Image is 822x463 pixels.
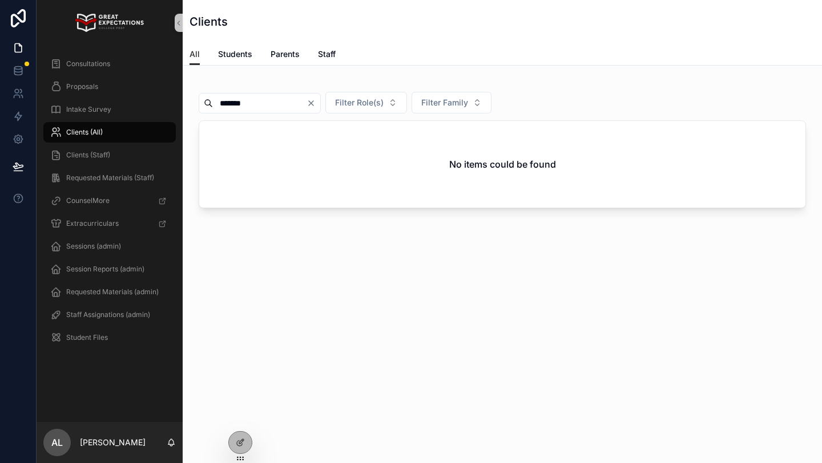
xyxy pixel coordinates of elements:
[43,168,176,188] a: Requested Materials (Staff)
[318,44,336,67] a: Staff
[43,76,176,97] a: Proposals
[43,99,176,120] a: Intake Survey
[43,236,176,257] a: Sessions (admin)
[218,44,252,67] a: Students
[75,14,143,32] img: App logo
[66,196,110,205] span: CounselMore
[66,173,154,182] span: Requested Materials (Staff)
[325,92,407,113] button: Select Button
[66,82,98,91] span: Proposals
[37,46,183,363] div: scrollable content
[66,310,150,319] span: Staff Assignations (admin)
[66,219,119,228] span: Extracurriculars
[190,48,200,60] span: All
[190,14,228,30] h1: Clients
[43,327,176,348] a: Student Files
[80,437,146,448] p: [PERSON_NAME]
[43,145,176,165] a: Clients (Staff)
[43,282,176,302] a: Requested Materials (admin)
[335,97,384,108] span: Filter Role(s)
[66,128,103,137] span: Clients (All)
[43,259,176,279] a: Session Reports (admin)
[307,99,320,108] button: Clear
[271,48,300,60] span: Parents
[318,48,336,60] span: Staff
[218,48,252,60] span: Students
[66,265,144,274] span: Session Reports (admin)
[66,151,110,160] span: Clients (Staff)
[43,304,176,325] a: Staff Assignations (admin)
[51,436,63,449] span: AL
[66,242,121,251] span: Sessions (admin)
[66,287,159,297] span: Requested Materials (admin)
[43,54,176,74] a: Consultations
[66,105,111,114] span: Intake Survey
[449,157,556,171] h2: No items could be found
[66,59,110,68] span: Consultations
[43,213,176,234] a: Extracurriculars
[43,190,176,211] a: CounselMore
[412,92,491,113] button: Select Button
[190,44,200,66] a: All
[66,333,108,342] span: Student Files
[271,44,300,67] a: Parents
[421,97,468,108] span: Filter Family
[43,122,176,143] a: Clients (All)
